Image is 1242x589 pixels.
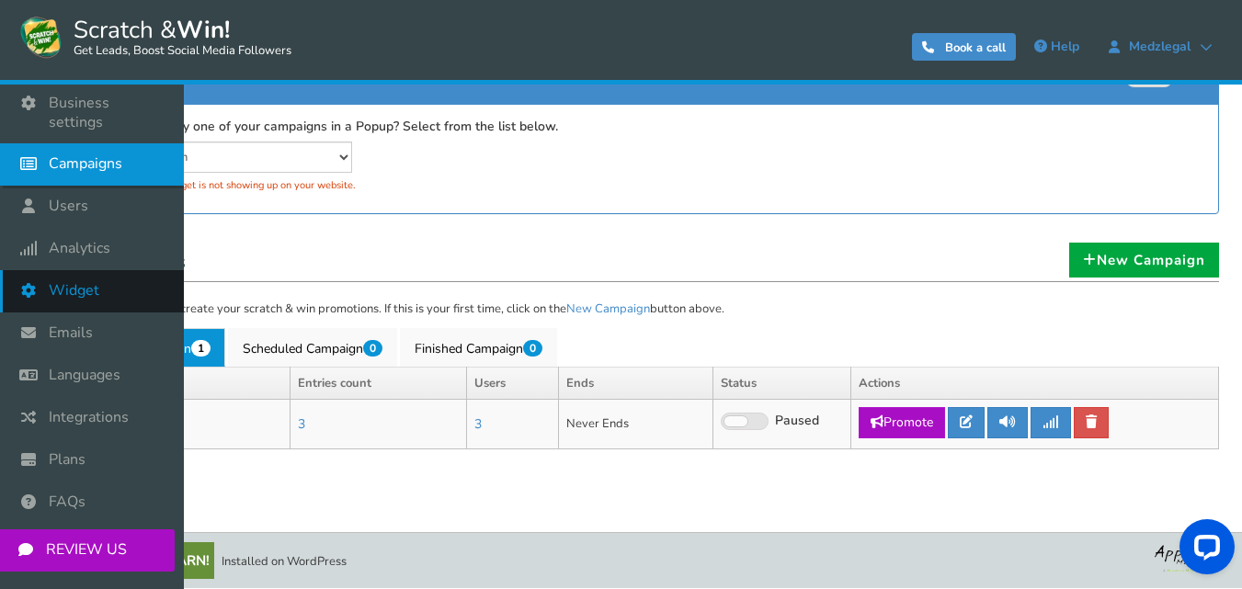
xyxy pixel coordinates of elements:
[49,408,129,427] span: Integrations
[49,239,110,258] span: Analytics
[222,553,347,570] span: Installed on WordPress
[1155,542,1228,572] img: bg_logo_foot.webp
[49,493,85,512] span: FAQs
[81,245,1219,282] h1: Campaigns
[945,40,1006,56] span: Book a call
[775,412,819,429] span: Paused
[559,400,713,449] td: Never Ends
[298,415,305,433] a: 3
[523,340,542,357] span: 0
[177,14,230,46] strong: Win!
[49,94,165,132] span: Business settings
[96,119,558,136] label: Want to display one of your campaigns in a Popup? Select from the list below.
[49,366,120,385] span: Languages
[851,367,1219,400] th: Actions
[363,340,382,357] span: 0
[18,14,291,60] a: Scratch &Win! Get Leads, Boost Social Media Followers
[89,425,282,441] p: |
[49,154,122,174] span: Campaigns
[49,450,85,470] span: Plans
[566,300,650,317] a: New Campaign
[46,540,127,560] span: REVIEW US
[96,173,636,198] div: Turned off. Widget is not showing up on your website.
[81,300,1219,319] p: Use this section to create your scratch & win promotions. If this is your first time, click on th...
[474,415,482,433] a: 3
[1069,243,1219,278] a: New Campaign
[64,14,291,60] span: Scratch &
[1051,38,1079,55] span: Help
[1165,512,1242,589] iframe: LiveChat chat widget
[1120,40,1200,54] span: Medzlegal
[49,281,99,300] span: Widget
[400,328,557,367] a: Finished Campaign
[18,14,64,60] img: Scratch and Win
[228,328,397,367] a: Scheduled Campaign
[713,367,851,400] th: Status
[82,367,291,400] th: Name
[74,44,291,59] small: Get Leads, Boost Social Media Followers
[191,340,211,357] span: 1
[49,323,93,343] span: Emails
[466,367,559,400] th: Users
[859,407,945,438] a: Promote
[559,367,713,400] th: Ends
[912,33,1016,61] a: Book a call
[1025,32,1088,62] a: Help
[291,367,466,400] th: Entries count
[49,197,88,216] span: Users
